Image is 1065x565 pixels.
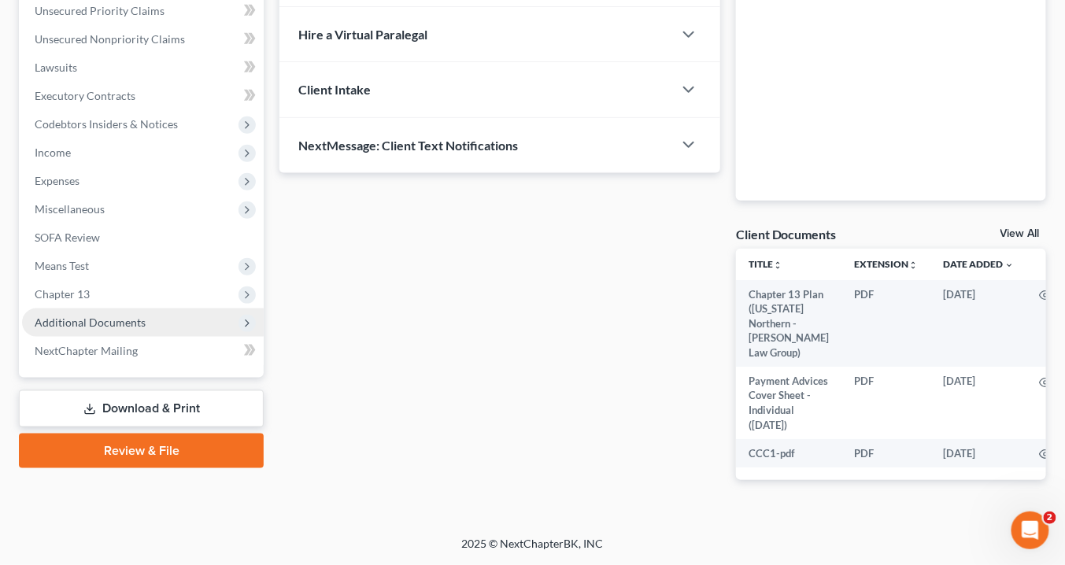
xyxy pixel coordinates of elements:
span: Codebtors Insiders & Notices [35,117,178,131]
i: expand_more [1004,260,1014,270]
span: Chapter 13 [35,287,90,301]
td: CCC1-pdf [736,439,841,467]
i: unfold_more [908,260,918,270]
span: Income [35,146,71,159]
span: Client Intake [298,82,371,97]
span: Expenses [35,174,80,187]
span: Lawsuits [35,61,77,74]
a: Review & File [19,434,264,468]
td: Payment Advices Cover Sheet - Individual ([DATE]) [736,367,841,439]
div: 2025 © NextChapterBK, INC [84,537,982,565]
td: PDF [841,367,930,439]
a: Lawsuits [22,54,264,82]
td: [DATE] [930,280,1026,367]
a: Unsecured Nonpriority Claims [22,25,264,54]
td: [DATE] [930,439,1026,467]
a: NextChapter Mailing [22,337,264,365]
a: Date Added expand_more [943,258,1014,270]
span: NextMessage: Client Text Notifications [298,138,518,153]
td: PDF [841,280,930,367]
td: Chapter 13 Plan ([US_STATE] Northern - [PERSON_NAME] Law Group) [736,280,841,367]
span: Unsecured Priority Claims [35,4,165,17]
span: 2 [1044,511,1056,524]
a: View All [1000,228,1040,239]
span: SOFA Review [35,231,100,244]
span: Means Test [35,259,89,272]
a: Download & Print [19,390,264,427]
div: Client Documents [736,226,837,242]
td: PDF [841,439,930,467]
a: Extensionunfold_more [854,258,918,270]
span: Executory Contracts [35,89,135,102]
span: Unsecured Nonpriority Claims [35,32,185,46]
i: unfold_more [773,260,782,270]
span: Additional Documents [35,316,146,329]
a: Titleunfold_more [749,258,782,270]
span: Miscellaneous [35,202,105,216]
a: Executory Contracts [22,82,264,110]
td: [DATE] [930,367,1026,439]
iframe: Intercom live chat [1011,511,1049,549]
a: SOFA Review [22,223,264,252]
span: NextChapter Mailing [35,344,138,357]
span: Hire a Virtual Paralegal [298,27,427,42]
